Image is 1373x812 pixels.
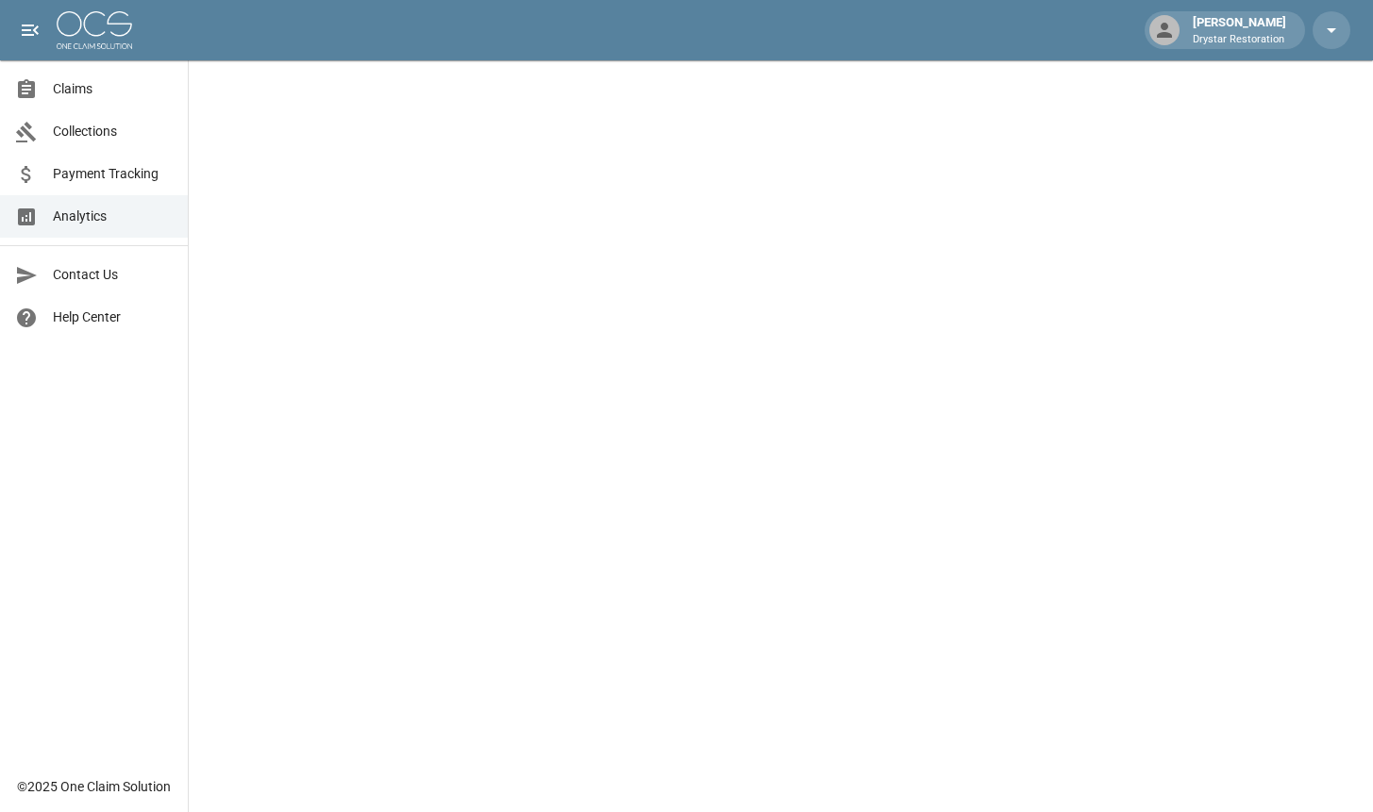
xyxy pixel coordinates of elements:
div: © 2025 One Claim Solution [17,777,171,796]
iframe: Embedded Dashboard [189,60,1373,806]
span: Help Center [53,307,173,327]
span: Claims [53,79,173,99]
span: Collections [53,122,173,141]
span: Analytics [53,207,173,226]
span: Payment Tracking [53,164,173,184]
div: [PERSON_NAME] [1185,13,1294,47]
p: Drystar Restoration [1193,32,1286,48]
img: ocs-logo-white-transparent.png [57,11,132,49]
button: open drawer [11,11,49,49]
span: Contact Us [53,265,173,285]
